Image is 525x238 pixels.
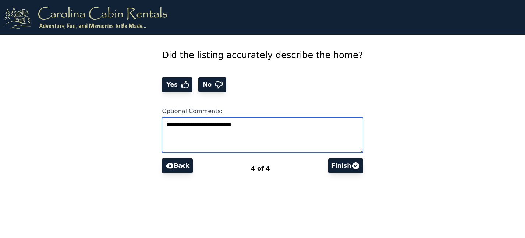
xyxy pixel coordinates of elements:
[162,158,192,173] button: Back
[4,6,167,29] img: logo.png
[201,80,214,89] span: No
[162,108,223,115] span: Optional Comments:
[162,77,192,92] button: Yes
[162,117,363,153] textarea: Optional Comments:
[251,165,270,172] span: 4 of 4
[162,50,363,60] span: Did the listing accurately describe the home?
[165,80,181,89] span: Yes
[198,77,226,92] button: No
[328,158,363,173] button: Finish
